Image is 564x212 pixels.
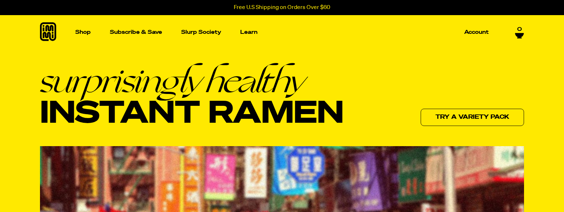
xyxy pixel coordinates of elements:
[237,15,260,49] a: Learn
[72,15,492,49] nav: Main navigation
[72,15,94,49] a: Shop
[517,26,522,33] span: 0
[461,27,492,38] a: Account
[110,30,162,35] p: Subscribe & Save
[107,27,165,38] a: Subscribe & Save
[181,30,221,35] p: Slurp Society
[40,64,344,131] h1: Instant Ramen
[178,27,224,38] a: Slurp Society
[515,26,524,39] a: 0
[75,30,91,35] p: Shop
[40,64,344,98] em: surprisingly healthy
[234,4,330,11] p: Free U.S Shipping on Orders Over $60
[240,30,258,35] p: Learn
[421,109,524,126] a: Try a variety pack
[464,30,489,35] p: Account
